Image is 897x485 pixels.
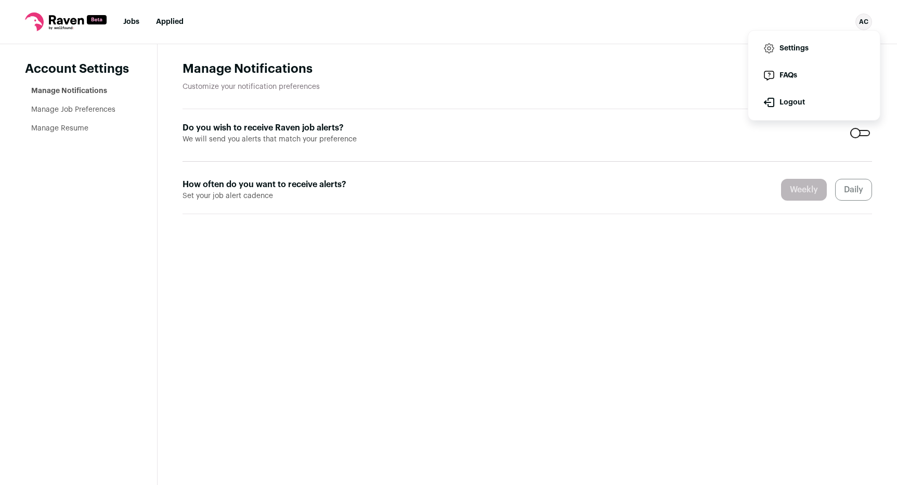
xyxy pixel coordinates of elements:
[183,134,407,145] span: We will send you alerts that match your preference
[156,18,184,25] a: Applied
[183,178,407,191] label: How often do you want to receive alerts?
[757,36,872,61] a: Settings
[757,90,872,115] button: Logout
[183,122,407,134] label: Do you wish to receive Raven job alerts?
[757,63,872,88] a: FAQs
[855,14,872,30] div: AC
[855,14,872,30] button: Open dropdown
[31,125,88,132] a: Manage Resume
[25,61,132,77] header: Account Settings
[31,106,115,113] a: Manage Job Preferences
[183,82,872,92] p: Customize your notification preferences
[183,191,407,201] span: Set your job alert cadence
[123,18,139,25] a: Jobs
[183,61,872,77] h1: Manage Notifications
[31,87,107,95] a: Manage Notifications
